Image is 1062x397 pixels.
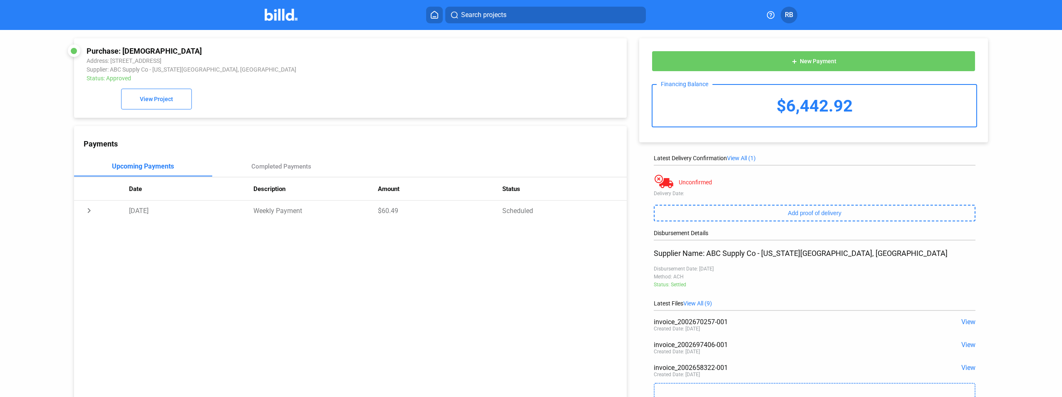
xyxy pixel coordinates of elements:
div: Supplier: ABC Supply Co - [US_STATE][GEOGRAPHIC_DATA], [GEOGRAPHIC_DATA] [87,66,509,73]
span: View All (9) [683,300,712,307]
span: View [961,341,975,349]
div: Financing Balance [657,81,712,87]
div: Created Date: [DATE] [654,372,700,377]
img: Billd Company Logo [265,9,298,21]
span: Add proof of delivery [788,210,841,216]
span: View [961,318,975,326]
th: Date [129,177,253,201]
button: View Project [121,89,192,109]
div: Upcoming Payments [112,162,174,170]
span: View Project [140,96,173,103]
div: Created Date: [DATE] [654,326,700,332]
button: New Payment [652,51,976,72]
button: Add proof of delivery [654,205,976,221]
div: Disbursement Details [654,230,976,236]
div: Status: Approved [87,75,509,82]
div: Created Date: [DATE] [654,349,700,355]
span: New Payment [800,58,836,65]
span: Search projects [461,10,506,20]
div: Purchase: [DEMOGRAPHIC_DATA] [87,47,509,55]
div: invoice_2002658322-001 [654,364,911,372]
div: Unconfirmed [679,179,712,186]
th: Status [502,177,627,201]
td: [DATE] [129,201,253,221]
div: Completed Payments [251,163,311,170]
div: Address: [STREET_ADDRESS] [87,57,509,64]
div: Status: Settled [654,282,976,288]
td: Scheduled [502,201,627,221]
mat-icon: add [791,58,798,65]
div: Method: ACH [654,274,976,280]
span: View [961,364,975,372]
div: Payments [84,139,627,148]
span: View All (1) [727,155,756,161]
button: Search projects [445,7,646,23]
div: Supplier Name: ABC Supply Co - [US_STATE][GEOGRAPHIC_DATA], [GEOGRAPHIC_DATA] [654,249,976,258]
div: $6,442.92 [653,85,977,127]
div: invoice_2002670257-001 [654,318,911,326]
th: Amount [378,177,502,201]
td: Weekly Payment [253,201,378,221]
div: Delivery Date: [654,191,976,196]
td: $60.49 [378,201,502,221]
div: Disbursement Date: [DATE] [654,266,976,272]
th: Description [253,177,378,201]
div: Latest Files [654,300,976,307]
div: invoice_2002697406-001 [654,341,911,349]
button: RB [781,7,797,23]
span: RB [785,10,793,20]
div: Latest Delivery Confirmation [654,155,976,161]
